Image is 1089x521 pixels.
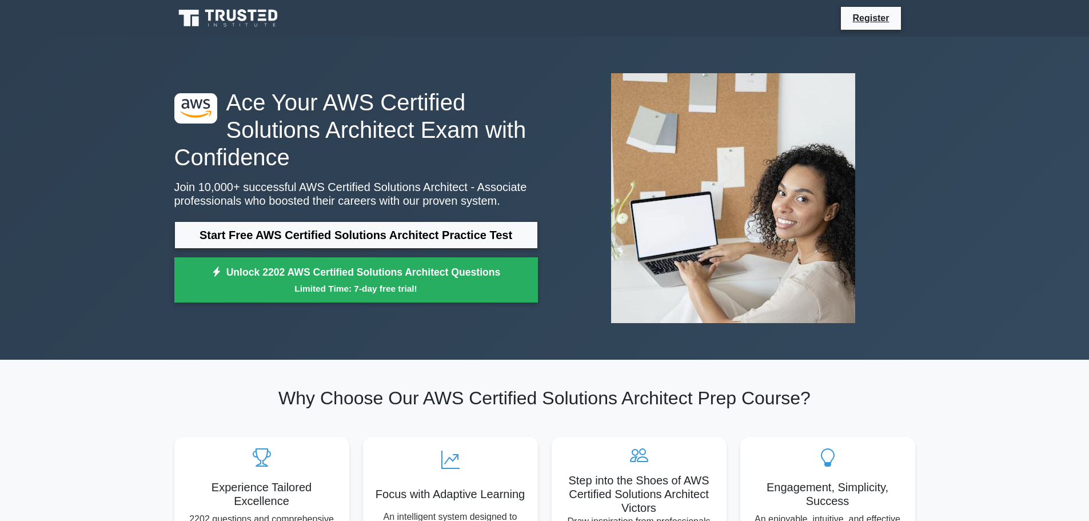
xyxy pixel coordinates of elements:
[372,487,529,501] h5: Focus with Adaptive Learning
[845,11,896,25] a: Register
[174,89,538,171] h1: Ace Your AWS Certified Solutions Architect Exam with Confidence
[174,257,538,303] a: Unlock 2202 AWS Certified Solutions Architect QuestionsLimited Time: 7-day free trial!
[189,282,524,295] small: Limited Time: 7-day free trial!
[561,474,717,515] h5: Step into the Shoes of AWS Certified Solutions Architect Victors
[174,221,538,249] a: Start Free AWS Certified Solutions Architect Practice Test
[174,387,915,409] h2: Why Choose Our AWS Certified Solutions Architect Prep Course?
[749,480,906,508] h5: Engagement, Simplicity, Success
[174,180,538,208] p: Join 10,000+ successful AWS Certified Solutions Architect - Associate professionals who boosted t...
[184,480,340,508] h5: Experience Tailored Excellence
